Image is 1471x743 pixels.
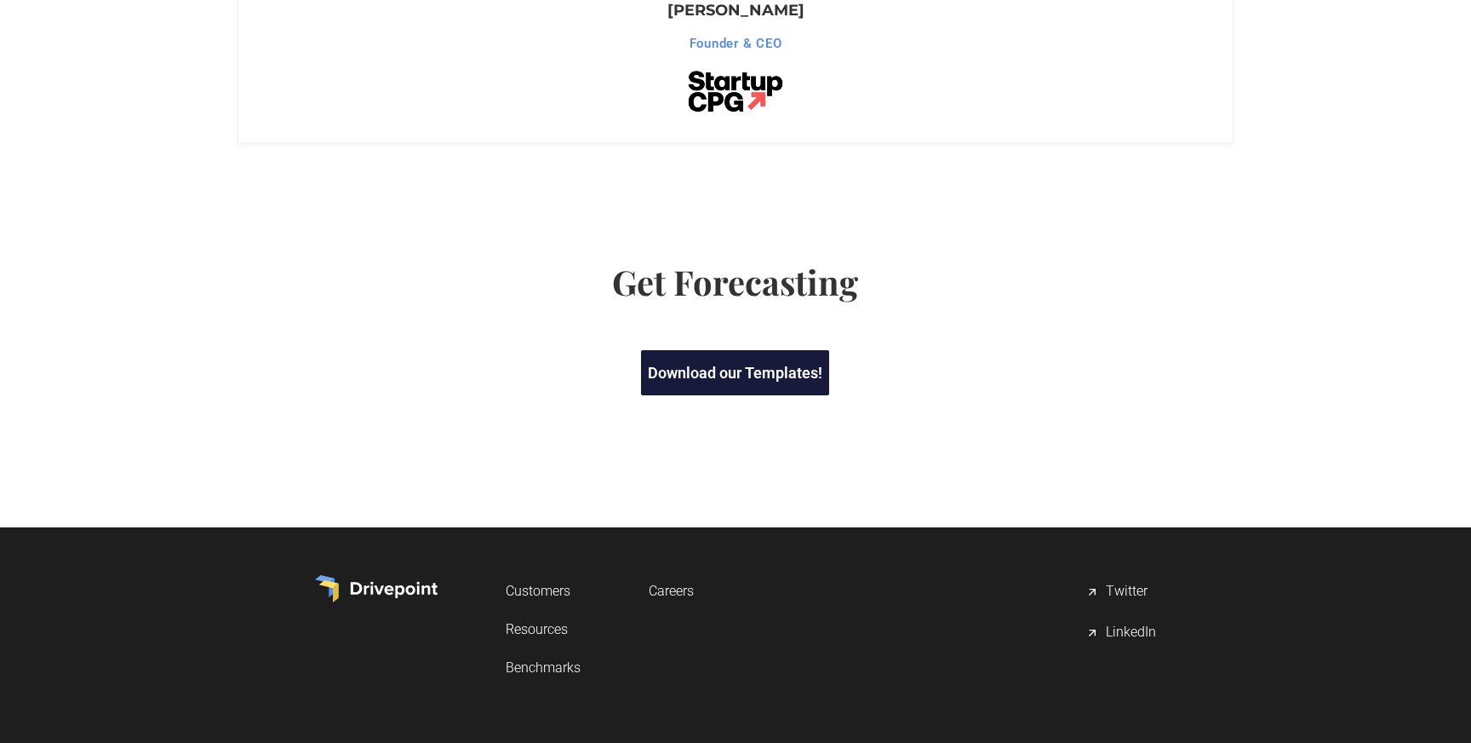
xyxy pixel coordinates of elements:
a: Customers [506,575,581,607]
a: Download our Templates! [641,350,829,395]
div: Twitter [1106,582,1148,602]
a: Careers [649,575,694,607]
img: StartupCPG [683,66,787,117]
a: Resources [506,613,581,645]
a: Benchmarks [506,652,581,683]
a: LinkedIn [1085,616,1156,650]
div: LinkedIn [1106,623,1156,643]
h2: Get Forecasting [421,262,1050,302]
a: Twitter [1085,575,1156,609]
div: Founder & CEO [667,35,804,52]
